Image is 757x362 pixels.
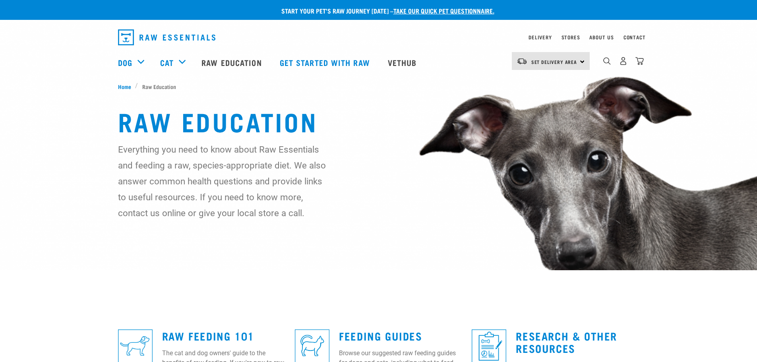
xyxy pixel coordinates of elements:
[393,9,494,12] a: take our quick pet questionnaire.
[517,58,527,65] img: van-moving.png
[635,57,644,65] img: home-icon@2x.png
[194,46,271,78] a: Raw Education
[118,29,215,45] img: Raw Essentials Logo
[339,333,422,339] a: Feeding Guides
[380,46,427,78] a: Vethub
[603,57,611,65] img: home-icon-1@2x.png
[160,56,174,68] a: Cat
[112,26,646,48] nav: dropdown navigation
[118,82,639,91] nav: breadcrumbs
[162,333,254,339] a: Raw Feeding 101
[118,141,327,221] p: Everything you need to know about Raw Essentials and feeding a raw, species-appropriate diet. We ...
[623,36,646,39] a: Contact
[561,36,580,39] a: Stores
[118,56,132,68] a: Dog
[531,60,577,63] span: Set Delivery Area
[529,36,552,39] a: Delivery
[619,57,627,65] img: user.png
[272,46,380,78] a: Get started with Raw
[516,333,617,351] a: Research & Other Resources
[118,82,136,91] a: Home
[118,82,131,91] span: Home
[589,36,614,39] a: About Us
[118,106,639,135] h1: Raw Education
